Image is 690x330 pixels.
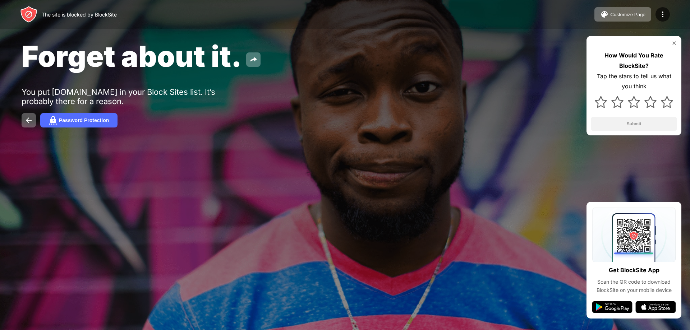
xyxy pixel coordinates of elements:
[609,265,659,275] div: Get BlockSite App
[40,113,118,127] button: Password Protection
[661,96,673,108] img: star.svg
[592,301,632,313] img: google-play.svg
[22,39,242,74] span: Forget about it.
[591,117,677,131] button: Submit
[59,117,109,123] div: Password Protection
[22,87,244,106] div: You put [DOMAIN_NAME] in your Block Sites list. It’s probably there for a reason.
[591,50,677,71] div: How Would You Rate BlockSite?
[658,10,667,19] img: menu-icon.svg
[20,6,37,23] img: header-logo.svg
[611,96,624,108] img: star.svg
[591,71,677,92] div: Tap the stars to tell us what you think
[49,116,57,125] img: password.svg
[595,96,607,108] img: star.svg
[600,10,609,19] img: pallet.svg
[635,301,676,313] img: app-store.svg
[592,208,676,262] img: qrcode.svg
[42,11,117,18] div: The site is blocked by BlockSite
[671,40,677,46] img: rate-us-close.svg
[24,116,33,125] img: back.svg
[628,96,640,108] img: star.svg
[644,96,657,108] img: star.svg
[594,7,651,22] button: Customize Page
[610,12,645,17] div: Customize Page
[592,278,676,294] div: Scan the QR code to download BlockSite on your mobile device
[249,55,258,64] img: share.svg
